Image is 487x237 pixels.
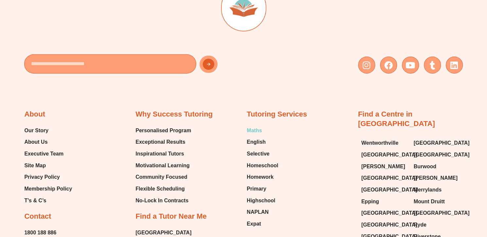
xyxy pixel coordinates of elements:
[24,149,63,159] span: Executive Team
[247,184,278,194] a: Primary
[135,172,191,182] a: Community Focused
[361,208,417,218] span: [GEOGRAPHIC_DATA]
[135,212,206,221] h2: Find a Tutor Near Me
[247,172,278,182] a: Homework
[414,162,436,172] span: Burwood
[247,196,275,206] span: Highschool
[247,126,262,136] span: Maths
[24,172,72,182] a: Privacy Policy
[414,138,470,148] span: [GEOGRAPHIC_DATA]
[24,54,240,77] form: New Form
[135,110,213,119] h2: Why Success Tutoring
[361,150,407,160] a: [GEOGRAPHIC_DATA]
[247,207,278,217] a: NAPLAN
[24,161,72,171] a: Site Map
[135,196,191,206] a: No-Lock In Contracts
[361,197,407,207] a: Epping
[24,110,45,119] h2: About
[24,126,72,136] a: Our Story
[247,207,269,217] span: NAPLAN
[414,162,460,172] a: Burwood
[361,185,407,195] a: [GEOGRAPHIC_DATA]
[247,161,278,171] a: Homeschool
[247,137,278,147] a: English
[24,161,46,171] span: Site Map
[135,126,191,136] a: Personalised Program
[361,138,399,148] span: Wentworthville
[247,196,278,206] a: Highschool
[24,184,72,194] a: Membership Policy
[135,149,191,159] a: Inspirational Tutors
[24,137,47,147] span: About Us
[247,126,278,136] a: Maths
[361,208,407,218] a: [GEOGRAPHIC_DATA]
[247,219,278,229] a: Expat
[361,185,417,195] span: [GEOGRAPHIC_DATA]
[361,150,417,160] span: [GEOGRAPHIC_DATA]
[135,137,185,147] span: Exceptional Results
[358,110,435,128] a: Find a Centre in [GEOGRAPHIC_DATA]
[247,149,278,159] a: Selective
[135,149,184,159] span: Inspirational Tutors
[361,220,407,230] a: [GEOGRAPHIC_DATA]
[135,184,191,194] a: Flexible Scheduling
[361,162,405,172] span: [PERSON_NAME]
[24,172,60,182] span: Privacy Policy
[24,212,51,221] h2: Contact
[361,197,379,207] span: Epping
[135,172,187,182] span: Community Focused
[135,161,191,171] a: Motivational Learning
[414,138,460,148] a: [GEOGRAPHIC_DATA]
[247,137,266,147] span: English
[247,184,267,194] span: Primary
[135,184,184,194] span: Flexible Scheduling
[378,163,487,237] iframe: Chat Widget
[361,162,407,172] a: [PERSON_NAME]
[24,126,48,136] span: Our Story
[361,220,417,230] span: [GEOGRAPHIC_DATA]
[414,150,460,160] a: [GEOGRAPHIC_DATA]
[414,150,470,160] span: [GEOGRAPHIC_DATA]
[361,173,407,183] a: [GEOGRAPHIC_DATA]
[247,172,274,182] span: Homework
[24,137,72,147] a: About Us
[247,219,261,229] span: Expat
[135,161,189,171] span: Motivational Learning
[24,196,46,206] span: T’s & C’s
[247,110,307,119] h2: Tutoring Services
[135,137,191,147] a: Exceptional Results
[361,138,407,148] a: Wentworthville
[247,149,270,159] span: Selective
[135,196,188,206] span: No-Lock In Contracts
[361,173,417,183] span: [GEOGRAPHIC_DATA]
[24,196,72,206] a: T’s & C’s
[24,149,72,159] a: Executive Team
